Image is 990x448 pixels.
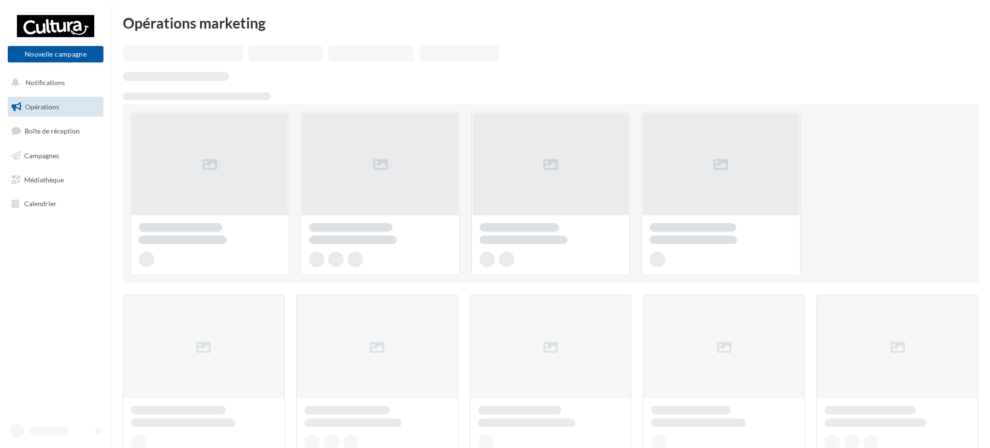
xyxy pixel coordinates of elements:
a: Boîte de réception [6,120,105,141]
a: Calendrier [6,194,105,214]
button: Nouvelle campagne [8,46,103,62]
span: Notifications [26,78,65,87]
a: Campagnes [6,146,105,166]
button: Notifications [6,73,102,93]
span: Campagnes [24,151,59,160]
a: Médiathèque [6,170,105,190]
a: Opérations [6,97,105,117]
span: Calendrier [24,199,57,208]
div: Opérations marketing [123,15,978,30]
span: Boîte de réception [25,127,80,135]
span: Opérations [25,103,59,111]
span: Médiathèque [24,175,64,183]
